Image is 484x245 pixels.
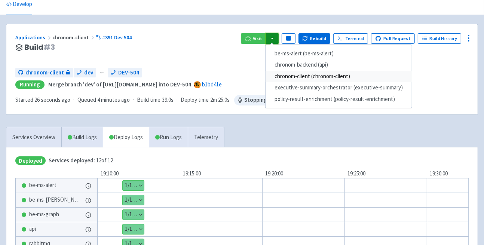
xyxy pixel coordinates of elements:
span: # 3 [43,42,55,52]
div: 19:15:00 [180,169,262,178]
span: Deploy time [181,96,209,104]
div: 19:20:00 [262,169,344,178]
span: Deployed [15,156,46,165]
span: DEV-504 [118,68,139,77]
time: 4 minutes ago [97,96,130,103]
time: 26 seconds ago [34,96,70,103]
span: 39.0s [162,96,174,104]
a: Run Logs [149,127,188,148]
div: 19:25:00 [344,169,427,178]
a: executive-summary-orchestrator (executive-summary) [266,82,412,94]
a: chronom-client [15,68,73,78]
span: chronom-client [52,34,96,41]
a: Build Logs [62,127,103,148]
span: Build time [137,96,160,104]
a: b1bd41e [202,81,222,88]
div: · · · [15,95,305,105]
span: Stopping in 2 hr 59 min [234,95,305,105]
button: Pause [282,33,295,44]
a: Visit [241,33,266,44]
span: be-ms-[PERSON_NAME] [29,196,82,204]
a: policy-result-enrichment (policy-result-enrichment) [266,94,412,105]
span: 12 of 12 [49,156,113,165]
div: Running [15,80,45,89]
a: Services Overview [6,127,61,148]
span: Build [24,43,55,52]
span: 2m 25.0s [210,96,230,104]
span: Visit [253,36,263,42]
button: Rebuild [298,33,331,44]
a: chronom-client (chronom-client) [266,71,412,82]
span: be-ms-graph [29,210,59,219]
a: Deploy Logs [103,127,149,148]
span: chronom-client [25,68,64,77]
span: dev [84,68,93,77]
a: chronom-backend (api) [266,59,412,71]
a: #391 Dev 504 [96,34,133,41]
a: be-ms-alert (be-ms-alert) [266,48,412,59]
span: Queued [77,96,130,103]
span: be-ms-alert [29,181,56,190]
a: Build History [418,33,461,44]
a: Applications [15,34,52,41]
span: Services deployed: [49,157,95,164]
a: DEV-504 [108,68,142,78]
a: Telemetry [188,127,224,148]
a: Pull Request [371,33,415,44]
div: 19:10:00 [98,169,180,178]
a: Terminal [333,33,368,44]
span: ← [99,68,105,77]
a: dev [74,68,96,78]
span: Started [15,96,70,103]
span: api [29,225,36,233]
strong: Merge branch 'dev' of [URL][DOMAIN_NAME] into DEV-504 [48,81,191,88]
